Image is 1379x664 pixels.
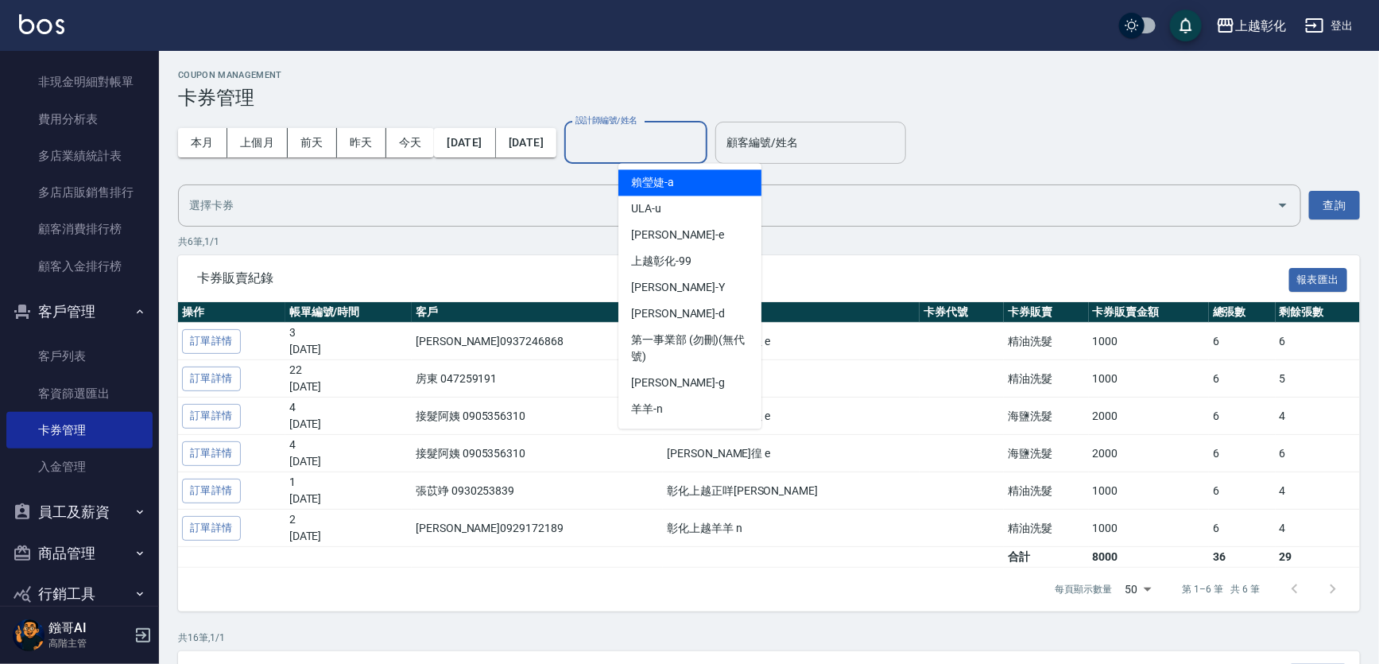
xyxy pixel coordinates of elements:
button: 前天 [288,128,337,157]
button: 行銷工具 [6,573,153,615]
button: save [1170,10,1202,41]
a: 多店業績統計表 [6,138,153,174]
td: 22 [285,360,412,398]
td: 精油洗髮 [1004,510,1088,547]
button: [DATE] [434,128,495,157]
span: [PERSON_NAME] -g [631,375,725,391]
td: 36 [1209,547,1276,568]
a: 顧客入金排行榜 [6,248,153,285]
td: 2000 [1089,435,1209,472]
a: 報表匯出 [1289,271,1348,286]
th: 剩餘張數 [1276,302,1360,323]
p: [DATE] [289,341,408,358]
td: 6 [1209,360,1276,398]
td: 6 [1209,398,1276,435]
td: 彰化上越羊羊 n [663,510,920,547]
td: 精油洗髮 [1004,323,1088,360]
td: 5 [1276,360,1360,398]
td: [PERSON_NAME]徨 e [663,435,920,472]
td: 6 [1209,435,1276,472]
a: 訂單詳情 [182,479,241,503]
span: [PERSON_NAME] -Y [631,279,725,296]
td: 1000 [1089,510,1209,547]
td: 1000 [1089,323,1209,360]
th: 操作 [178,302,285,323]
span: [PERSON_NAME] -e [631,227,724,243]
p: 共 16 筆, 1 / 1 [178,631,1360,645]
td: 1000 [1089,472,1209,510]
button: 客戶管理 [6,291,153,332]
h2: Coupon Management [178,70,1360,80]
td: 4 [1276,398,1360,435]
p: 每頁顯示數量 [1056,582,1113,596]
p: 高階主管 [48,636,130,650]
button: 報表匯出 [1289,268,1348,293]
a: 多店店販銷售排行 [6,174,153,211]
td: 8000 [1089,547,1209,568]
p: [DATE] [289,453,408,470]
a: 訂單詳情 [182,404,241,429]
a: 訂單詳情 [182,441,241,466]
button: 本月 [178,128,227,157]
td: 合計 [1004,547,1088,568]
span: 第一事業部 (勿刪) (無代號) [631,332,749,365]
td: 6 [1209,472,1276,510]
a: 客戶列表 [6,338,153,375]
td: 6 [1209,323,1276,360]
button: 今天 [386,128,435,157]
a: 費用分析表 [6,101,153,138]
button: 登出 [1299,11,1360,41]
a: 顧客消費排行榜 [6,211,153,247]
td: 精油洗髮 [1004,360,1088,398]
button: Open [1270,192,1296,218]
td: 1 [285,472,412,510]
a: 訂單詳情 [182,516,241,541]
img: Person [13,619,45,651]
p: 共 6 筆, 1 / 1 [178,235,1360,249]
td: 彰化上越羊羊 n [663,360,920,398]
button: [DATE] [496,128,556,157]
td: 1000 [1089,360,1209,398]
div: 上越彰化 [1235,16,1286,36]
label: 設計師編號/姓名 [575,115,637,126]
td: [PERSON_NAME]0937246868 [412,323,663,360]
td: 4 [1276,472,1360,510]
p: [DATE] [289,491,408,507]
button: 上個月 [227,128,288,157]
th: 客戶 [412,302,663,323]
span: [PERSON_NAME] -d [631,305,725,322]
button: 商品管理 [6,533,153,574]
a: 訂單詳情 [182,367,241,391]
a: 入金管理 [6,448,153,485]
span: 卡券販賣紀錄 [197,270,1289,286]
td: 4 [285,435,412,472]
th: 卡券販賣金額 [1089,302,1209,323]
th: 卡券代號 [920,302,1004,323]
th: 總張數 [1209,302,1276,323]
td: 房東 047259191 [412,360,663,398]
td: 海鹽洗髮 [1004,398,1088,435]
td: [PERSON_NAME]徨 e [663,398,920,435]
td: [PERSON_NAME]0929172189 [412,510,663,547]
p: [DATE] [289,379,408,395]
td: 3 [285,323,412,360]
button: 上越彰化 [1210,10,1292,42]
div: 50 [1119,568,1157,611]
p: 第 1–6 筆 共 6 筆 [1183,582,1260,596]
td: 接髮阿姨 0905356310 [412,398,663,435]
td: [PERSON_NAME]徨 e [663,323,920,360]
span: ULA -u [631,200,661,217]
button: 查詢 [1309,191,1360,220]
p: [DATE] [289,528,408,545]
td: 2000 [1089,398,1209,435]
span: 上越彰化 -99 [631,253,691,270]
td: 精油洗髮 [1004,472,1088,510]
button: 昨天 [337,128,386,157]
span: [PERSON_NAME] -r [631,427,722,444]
th: 帳單編號/時間 [285,302,412,323]
td: 4 [1276,510,1360,547]
img: Logo [19,14,64,34]
button: 員工及薪資 [6,491,153,533]
td: 彰化上越正咩[PERSON_NAME] [663,472,920,510]
td: 2 [285,510,412,547]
